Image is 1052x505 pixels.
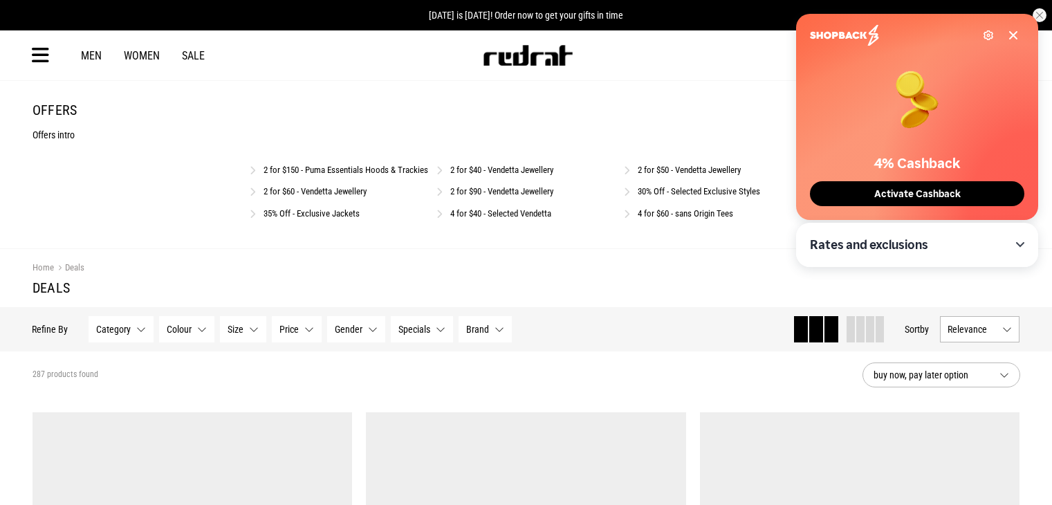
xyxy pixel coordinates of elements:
button: Size [221,316,267,342]
p: Offers intro [33,129,1020,140]
span: Relevance [948,324,997,335]
a: 4 for $60 - sans Origin Tees [638,208,733,219]
a: 30% Off - Selected Exclusive Styles [638,186,760,196]
a: Sale [182,49,205,62]
button: buy now, pay later option [862,362,1020,387]
a: 4 for $40 - Selected Vendetta [450,208,551,219]
span: 287 products found [33,369,98,380]
span: Price [280,324,299,335]
button: Gender [328,316,386,342]
span: Size [228,324,244,335]
a: 2 for $60 - Vendetta Jewellery [264,186,367,196]
a: 2 for $150 - Puma Essentials Hoods & Trackies [264,165,428,175]
h1: Offers [33,102,1020,118]
span: by [921,324,930,335]
h1: Deals [33,279,1020,296]
a: 2 for $90 - Vendetta Jewellery [450,186,553,196]
span: buy now, pay later option [874,367,988,383]
a: 2 for $40 - Vendetta Jewellery [450,165,553,175]
a: Home [33,262,54,273]
button: Specials [391,316,454,342]
span: Brand [467,324,490,335]
span: Gender [335,324,363,335]
span: Colour [167,324,192,335]
button: Category [89,316,154,342]
a: 35% Off - Exclusive Jackets [264,208,360,219]
button: Brand [459,316,513,342]
img: Redrat logo [482,45,573,66]
span: [DATE] is [DATE]! Order now to get your gifts in time [429,10,623,21]
button: Sortby [905,321,930,338]
a: Deals [54,262,84,275]
p: Refine By [33,324,68,335]
button: Colour [160,316,215,342]
span: Category [97,324,131,335]
button: Relevance [941,316,1020,342]
a: Men [81,49,102,62]
button: Price [273,316,322,342]
a: 2 for $50 - Vendetta Jewellery [638,165,741,175]
a: Women [124,49,160,62]
span: Specials [399,324,431,335]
